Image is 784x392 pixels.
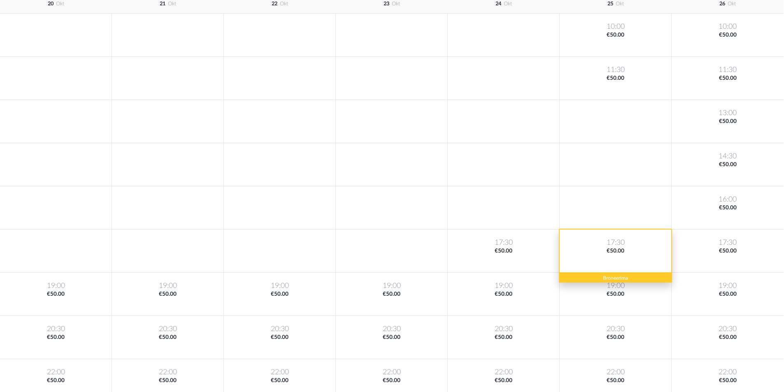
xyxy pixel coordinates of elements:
[673,118,782,125] span: €50.00
[673,65,782,74] span: 11:30
[160,1,165,6] span: 21
[168,1,176,6] span: okt
[673,367,782,377] span: 22:00
[673,290,782,298] span: €50.00
[673,238,782,247] span: 17:30
[728,1,736,6] span: okt
[392,1,400,6] span: okt
[337,377,446,385] span: €50.00
[280,1,288,6] span: okt
[673,161,782,169] span: €50.00
[449,367,558,377] span: 22:00
[226,367,334,377] span: 22:00
[114,367,222,377] span: 22:00
[337,324,446,334] span: 20:30
[561,367,670,377] span: 22:00
[114,334,222,341] span: €50.00
[56,1,64,6] span: okt
[673,377,782,385] span: €50.00
[504,1,512,6] span: okt
[114,324,222,334] span: 20:30
[337,334,446,341] span: €50.00
[226,334,334,341] span: €50.00
[449,377,558,385] span: €50.00
[561,74,670,82] span: €50.00
[226,290,334,298] span: €50.00
[2,324,110,334] span: 20:30
[561,65,670,74] span: 11:30
[449,324,558,334] span: 20:30
[561,22,670,31] span: 10:00
[114,290,222,298] span: €50.00
[384,1,389,6] span: 23
[114,281,222,290] span: 19:00
[673,324,782,334] span: 20:30
[2,281,110,290] span: 19:00
[561,324,670,334] span: 20:30
[337,281,446,290] span: 19:00
[673,151,782,161] span: 14:30
[719,1,725,6] span: 26
[607,1,613,6] span: 25
[449,247,558,255] span: €50.00
[337,290,446,298] span: €50.00
[2,290,110,298] span: €50.00
[226,377,334,385] span: €50.00
[561,290,670,298] span: €50.00
[616,1,624,6] span: okt
[449,290,558,298] span: €50.00
[673,108,782,118] span: 13:00
[226,324,334,334] span: 20:30
[561,334,670,341] span: €50.00
[673,31,782,39] span: €50.00
[449,334,558,341] span: €50.00
[561,281,670,290] span: 19:00
[561,31,670,39] span: €50.00
[449,238,558,247] span: 17:30
[673,204,782,212] span: €50.00
[673,334,782,341] span: €50.00
[496,1,501,6] span: 24
[673,74,782,82] span: €50.00
[449,281,558,290] span: 19:00
[673,281,782,290] span: 19:00
[2,377,110,385] span: €50.00
[337,367,446,377] span: 22:00
[2,367,110,377] span: 22:00
[226,281,334,290] span: 19:00
[48,1,54,6] span: 20
[673,22,782,31] span: 10:00
[673,247,782,255] span: €50.00
[561,377,670,385] span: €50.00
[673,195,782,204] span: 16:00
[272,1,277,6] span: 22
[114,377,222,385] span: €50.00
[2,334,110,341] span: €50.00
